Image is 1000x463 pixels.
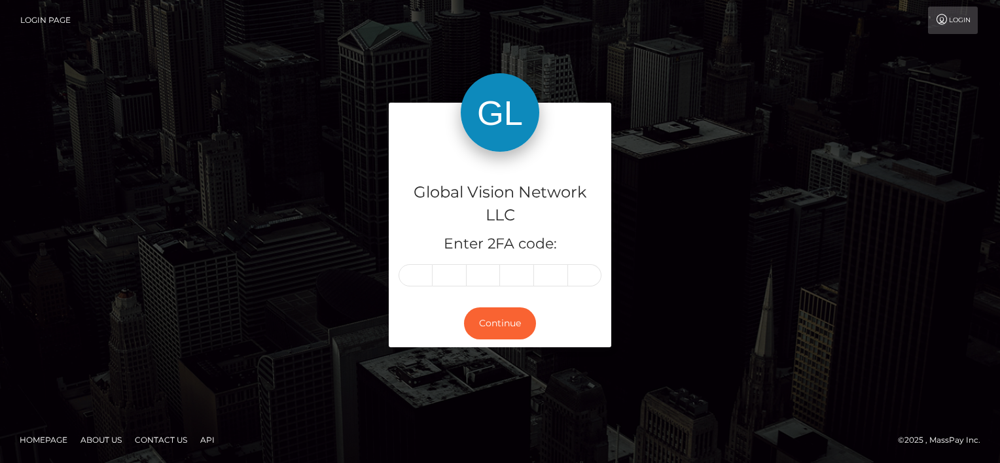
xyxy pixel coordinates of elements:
[928,7,978,34] a: Login
[75,430,127,450] a: About Us
[464,307,536,339] button: Continue
[399,234,601,254] h5: Enter 2FA code:
[14,430,73,450] a: Homepage
[20,7,71,34] a: Login Page
[461,73,539,152] img: Global Vision Network LLC
[898,433,990,447] div: © 2025 , MassPay Inc.
[195,430,220,450] a: API
[399,181,601,227] h4: Global Vision Network LLC
[130,430,192,450] a: Contact Us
